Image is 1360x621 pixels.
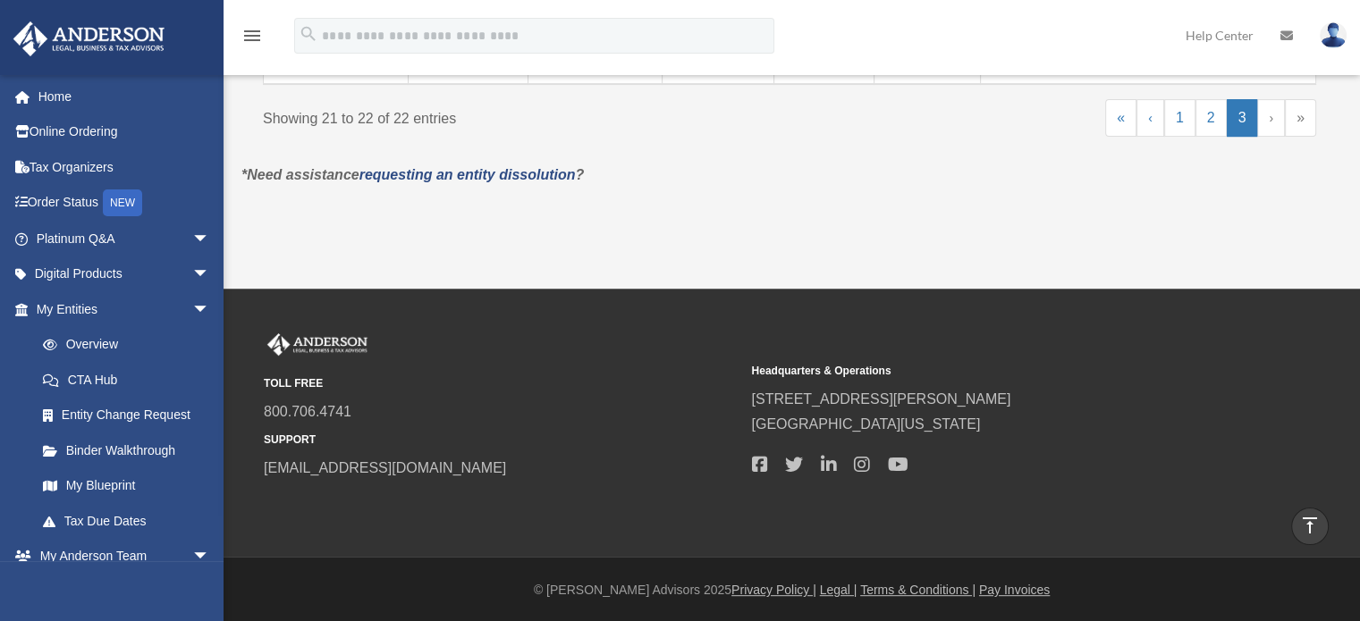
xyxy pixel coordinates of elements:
a: [STREET_ADDRESS][PERSON_NAME] [751,391,1010,407]
a: 2 [1195,99,1227,137]
a: Pay Invoices [979,583,1050,597]
a: My Entitiesarrow_drop_down [13,291,228,327]
i: menu [241,25,263,46]
i: vertical_align_top [1299,515,1321,536]
a: Terms & Conditions | [860,583,976,597]
a: Privacy Policy | [731,583,816,597]
a: My Anderson Teamarrow_drop_down [13,539,237,575]
a: Next [1257,99,1285,137]
a: 1 [1164,99,1195,137]
a: 3 [1227,99,1258,137]
a: My Blueprint [25,468,228,504]
span: arrow_drop_down [192,539,228,575]
a: Platinum Q&Aarrow_drop_down [13,221,237,256]
a: requesting an entity dissolution [359,167,576,182]
div: NEW [103,189,142,216]
span: arrow_drop_down [192,256,228,293]
a: Tax Due Dates [25,503,228,539]
small: TOLL FREE [264,374,739,393]
div: Showing 21 to 22 of 22 entries [263,99,776,131]
a: Order StatusNEW [13,185,237,222]
a: 800.706.4741 [264,404,351,419]
a: [GEOGRAPHIC_DATA][US_STATE] [751,416,980,432]
img: Anderson Advisors Platinum Portal [8,21,170,56]
a: Digital Productsarrow_drop_down [13,256,237,292]
a: Online Ordering [13,114,237,150]
small: Headquarters & Operations [751,362,1226,381]
a: Overview [25,327,219,363]
a: Previous [1136,99,1164,137]
a: Tax Organizers [13,149,237,185]
img: Anderson Advisors Platinum Portal [264,333,371,357]
a: Entity Change Request [25,398,228,433]
a: menu [241,31,263,46]
div: © [PERSON_NAME] Advisors 2025 [224,579,1360,601]
a: First [1105,99,1136,137]
a: [EMAIL_ADDRESS][DOMAIN_NAME] [264,460,506,475]
a: Home [13,79,237,114]
a: CTA Hub [25,362,228,398]
img: User Pic [1320,22,1347,48]
a: vertical_align_top [1291,508,1329,545]
a: Legal | [820,583,857,597]
em: *Need assistance ? [241,167,584,182]
a: Binder Walkthrough [25,432,228,468]
small: SUPPORT [264,431,739,449]
i: search [299,24,318,44]
span: arrow_drop_down [192,291,228,328]
span: arrow_drop_down [192,221,228,257]
a: Last [1285,99,1316,137]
